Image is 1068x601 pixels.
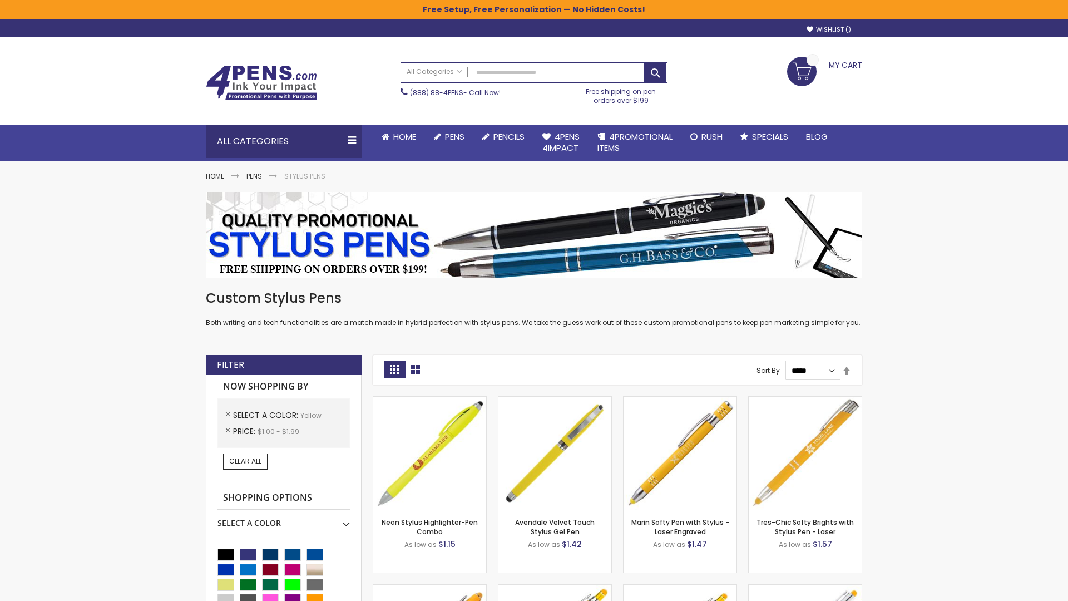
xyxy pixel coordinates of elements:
[217,359,244,371] strong: Filter
[217,486,350,510] strong: Shopping Options
[749,397,862,510] img: Tres-Chic Softy Brights with Stylus Pen - Laser-Yellow
[493,131,525,142] span: Pencils
[410,88,501,97] span: - Call Now!
[233,426,258,437] span: Price
[498,397,611,510] img: Avendale Velvet Touch Stylus Gel Pen-Yellow
[401,63,468,81] a: All Categories
[624,397,736,510] img: Marin Softy Pen with Stylus - Laser Engraved-Yellow
[807,26,851,34] a: Wishlist
[515,518,595,536] a: Avendale Velvet Touch Stylus Gel Pen
[562,539,582,550] span: $1.42
[624,584,736,594] a: Phoenix Softy Brights Gel with Stylus Pen - Laser-Yellow
[217,510,350,529] div: Select A Color
[806,131,828,142] span: Blog
[749,584,862,594] a: Tres-Chic Softy with Stylus Top Pen - ColorJet-Yellow
[373,397,486,510] img: Neon Stylus Highlighter-Pen Combo-Yellow
[206,171,224,181] a: Home
[206,289,862,328] div: Both writing and tech functionalities are a match made in hybrid perfection with stylus pens. We ...
[653,540,685,549] span: As low as
[206,289,862,307] h1: Custom Stylus Pens
[407,67,462,76] span: All Categories
[528,540,560,549] span: As low as
[749,396,862,406] a: Tres-Chic Softy Brights with Stylus Pen - Laser-Yellow
[300,411,322,420] span: Yellow
[597,131,673,154] span: 4PROMOTIONAL ITEMS
[373,125,425,149] a: Home
[382,518,478,536] a: Neon Stylus Highlighter-Pen Combo
[445,131,464,142] span: Pens
[229,456,261,466] span: Clear All
[473,125,533,149] a: Pencils
[813,539,832,550] span: $1.57
[373,584,486,594] a: Ellipse Softy Brights with Stylus Pen - Laser-Yellow
[233,410,300,421] span: Select A Color
[246,171,262,181] a: Pens
[206,125,362,158] div: All Categories
[404,540,437,549] span: As low as
[384,361,405,378] strong: Grid
[206,65,317,101] img: 4Pens Custom Pens and Promotional Products
[438,539,456,550] span: $1.15
[533,125,589,161] a: 4Pens4impact
[624,396,736,406] a: Marin Softy Pen with Stylus - Laser Engraved-Yellow
[756,518,854,536] a: Tres-Chic Softy Brights with Stylus Pen - Laser
[223,454,268,469] a: Clear All
[752,131,788,142] span: Specials
[756,366,780,375] label: Sort By
[258,427,299,436] span: $1.00 - $1.99
[498,396,611,406] a: Avendale Velvet Touch Stylus Gel Pen-Yellow
[498,584,611,594] a: Phoenix Softy Brights with Stylus Pen - Laser-Yellow
[631,518,729,536] a: Marin Softy Pen with Stylus - Laser Engraved
[206,192,862,278] img: Stylus Pens
[284,171,325,181] strong: Stylus Pens
[589,125,681,161] a: 4PROMOTIONALITEMS
[373,396,486,406] a: Neon Stylus Highlighter-Pen Combo-Yellow
[542,131,580,154] span: 4Pens 4impact
[797,125,837,149] a: Blog
[575,83,668,105] div: Free shipping on pen orders over $199
[779,540,811,549] span: As low as
[701,131,723,142] span: Rush
[425,125,473,149] a: Pens
[681,125,731,149] a: Rush
[410,88,463,97] a: (888) 88-4PENS
[217,375,350,398] strong: Now Shopping by
[731,125,797,149] a: Specials
[687,539,707,550] span: $1.47
[393,131,416,142] span: Home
